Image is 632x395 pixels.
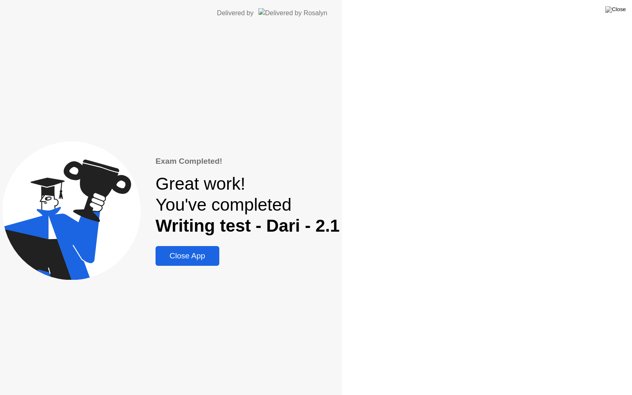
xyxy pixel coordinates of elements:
[156,216,339,235] b: Writing test - Dari - 2.1
[158,251,217,260] div: Close App
[156,246,219,266] button: Close App
[156,156,339,167] div: Exam Completed!
[217,8,253,18] div: Delivered by
[156,174,339,236] div: Great work! You've completed
[605,6,626,13] img: Close
[258,8,327,18] img: Delivered by Rosalyn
